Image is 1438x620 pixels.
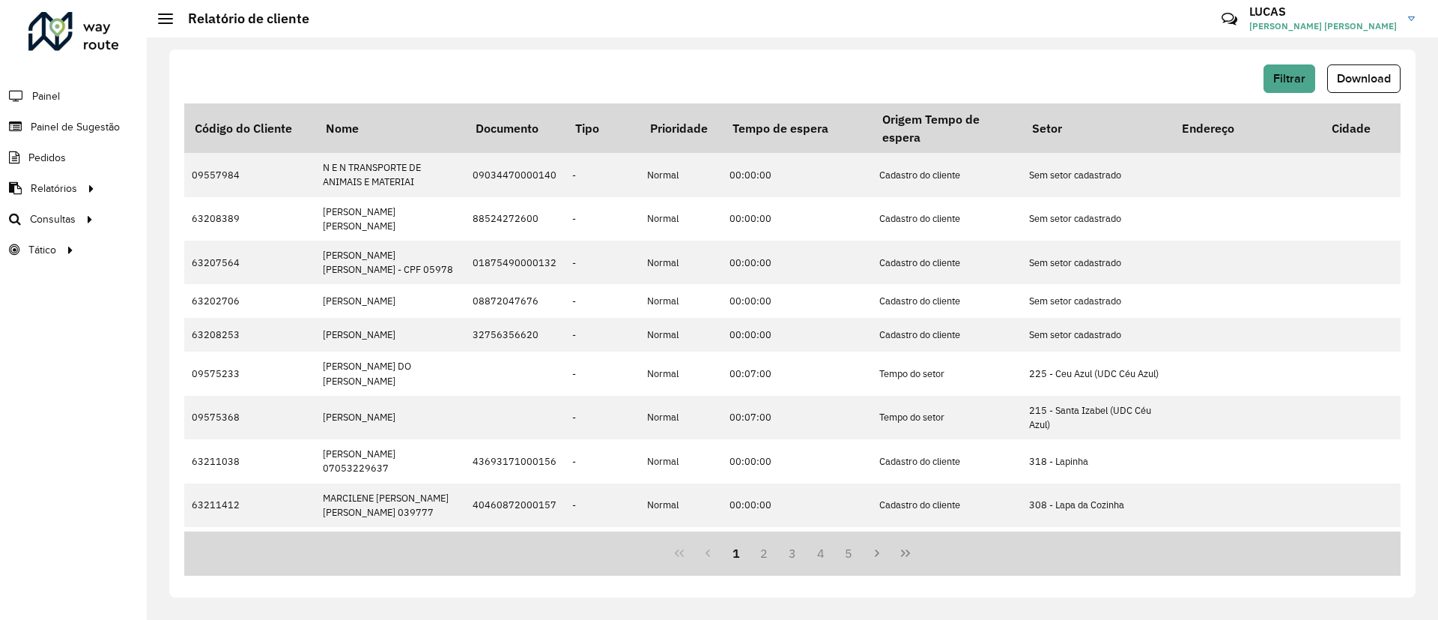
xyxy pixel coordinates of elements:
td: 09034470000140 [465,153,565,196]
td: N E N TRANSPORTE DE ANIMAIS E MATERIAI [315,153,465,196]
td: 63211038 [184,439,315,483]
td: Normal [640,352,722,395]
td: - [565,527,640,561]
td: [PERSON_NAME] [315,284,465,318]
td: [PERSON_NAME] [PERSON_NAME] - CPF 05978 [315,241,465,284]
td: [PERSON_NAME] [315,318,465,352]
th: Tipo [565,103,640,153]
td: [PERSON_NAME] DO [PERSON_NAME] [315,352,465,395]
td: Cadastro do cliente [872,284,1022,318]
td: Cadastro do cliente [872,318,1022,352]
td: Cadastro do cliente [872,527,1022,561]
td: Normal [640,284,722,318]
td: 00:00:00 [722,318,872,352]
td: 308 - Lapa da Cozinha [1022,484,1171,527]
td: 312 - Vespasiano [1022,527,1171,561]
span: [PERSON_NAME] [PERSON_NAME] [1249,19,1397,33]
td: 63208389 [184,197,315,241]
td: Sem setor cadastrado [1022,318,1171,352]
span: Tático [28,242,56,258]
td: Cadastro do cliente [872,197,1022,241]
span: Painel [32,88,60,104]
td: 63207564 [184,241,315,284]
td: 09575368 [184,396,315,439]
button: Last Page [891,539,920,568]
th: Código do Cliente [184,103,315,153]
td: Normal [640,439,722,483]
button: 5 [835,539,864,568]
a: Contato Rápido [1213,3,1246,35]
h2: Relatório de cliente [173,10,309,27]
span: Painel de Sugestão [31,119,120,135]
td: 09575233 [184,352,315,395]
td: Normal [640,318,722,352]
td: 00:00:00 [722,284,872,318]
td: - [565,439,640,483]
td: Cadastro do cliente [872,153,1022,196]
td: [PERSON_NAME] [PERSON_NAME] [315,197,465,241]
td: 00:00:00 [722,197,872,241]
td: 40460872000157 [465,484,565,527]
td: MARCILENE [PERSON_NAME] [PERSON_NAME] 039777 [315,484,465,527]
td: 00:07:00 [722,352,872,395]
td: 225 - Ceu Azul (UDC Céu Azul) [1022,352,1171,395]
td: 63211412 [184,484,315,527]
td: Normal [640,241,722,284]
td: Normal [640,153,722,196]
td: 63202706 [184,284,315,318]
td: 318 - Lapinha [1022,439,1171,483]
td: 63208253 [184,318,315,352]
td: 43693171000156 [465,439,565,483]
button: Download [1327,64,1401,93]
button: Filtrar [1263,64,1315,93]
td: - [565,484,640,527]
td: [PERSON_NAME] 07053229637 [315,439,465,483]
th: Setor [1022,103,1171,153]
td: 00:00:00 [722,484,872,527]
th: Prioridade [640,103,722,153]
td: - [565,284,640,318]
td: 07939448000114 [465,527,565,561]
span: Download [1337,72,1391,85]
td: 00:00:00 [722,241,872,284]
td: Sem setor cadastrado [1022,153,1171,196]
td: Tempo do setor [872,352,1022,395]
button: 2 [750,539,778,568]
td: 01875490000132 [465,241,565,284]
td: - [565,396,640,439]
h3: LUCAS [1249,4,1397,19]
td: [PERSON_NAME] [315,396,465,439]
td: 09557984 [184,153,315,196]
button: Next Page [863,539,891,568]
th: Documento [465,103,565,153]
button: 1 [722,539,750,568]
td: Normal [640,197,722,241]
td: Normal [640,527,722,561]
td: - [565,153,640,196]
td: 63207816 [184,527,315,561]
span: Filtrar [1273,72,1305,85]
td: MASTER LANCHONETE LTDA [315,527,465,561]
td: Sem setor cadastrado [1022,284,1171,318]
td: Tempo do setor [872,396,1022,439]
th: Endereço [1171,103,1321,153]
td: Sem setor cadastrado [1022,241,1171,284]
td: 88524272600 [465,197,565,241]
td: 00:00:00 [722,153,872,196]
td: Sem setor cadastrado [1022,197,1171,241]
td: Normal [640,396,722,439]
td: Normal [640,484,722,527]
td: 00:07:00 [722,396,872,439]
td: - [565,352,640,395]
button: 3 [778,539,807,568]
td: Cadastro do cliente [872,241,1022,284]
th: Tempo de espera [722,103,872,153]
td: - [565,197,640,241]
th: Nome [315,103,465,153]
td: 32756356620 [465,318,565,352]
th: Origem Tempo de espera [872,103,1022,153]
td: Cadastro do cliente [872,484,1022,527]
td: 215 - Santa Izabel (UDC Céu Azul) [1022,396,1171,439]
span: Pedidos [28,150,66,166]
span: Consultas [30,211,76,227]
